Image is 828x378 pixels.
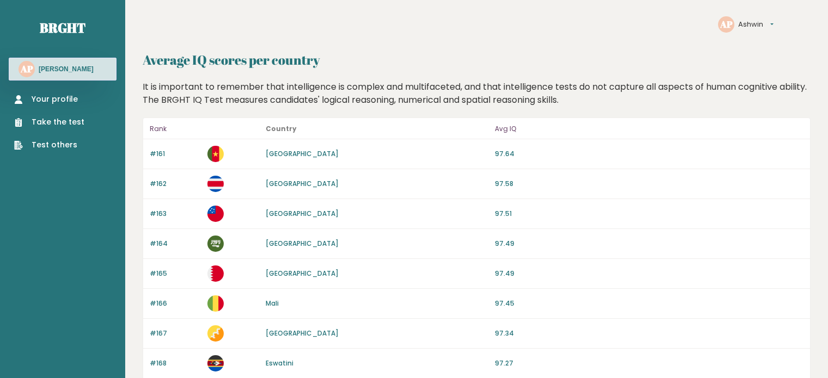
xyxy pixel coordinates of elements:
[266,239,339,248] a: [GEOGRAPHIC_DATA]
[495,179,804,189] p: 97.58
[495,299,804,308] p: 97.45
[207,176,224,192] img: cr.svg
[495,239,804,249] p: 97.49
[495,149,804,159] p: 97.64
[720,18,733,30] text: AP
[150,179,201,189] p: #162
[39,65,94,73] h3: [PERSON_NAME]
[266,299,279,308] a: Mali
[40,19,85,36] a: Brght
[20,63,33,75] text: AP
[266,269,339,278] a: [GEOGRAPHIC_DATA]
[207,236,224,252] img: sa.svg
[266,124,297,133] b: Country
[266,329,339,338] a: [GEOGRAPHIC_DATA]
[495,122,804,135] p: Avg IQ
[150,269,201,278] p: #165
[207,146,224,162] img: cm.svg
[495,358,804,368] p: 97.27
[495,269,804,278] p: 97.49
[150,329,201,338] p: #167
[150,239,201,249] p: #164
[266,179,339,188] a: [GEOGRAPHIC_DATA]
[14,116,84,128] a: Take the test
[266,149,339,158] a: [GEOGRAPHIC_DATA]
[150,358,201,368] p: #168
[143,50,811,70] h2: Average IQ scores per country
[150,299,201,308] p: #166
[150,149,201,159] p: #161
[14,139,84,151] a: Test others
[207,295,224,312] img: ml.svg
[150,209,201,219] p: #163
[207,355,224,371] img: sz.svg
[495,209,804,219] p: 97.51
[266,358,293,368] a: Eswatini
[207,206,224,222] img: ws.svg
[207,265,224,282] img: bh.svg
[495,329,804,338] p: 97.34
[150,122,201,135] p: Rank
[266,209,339,218] a: [GEOGRAPHIC_DATA]
[139,80,815,107] div: It is important to remember that intelligence is complex and multifaceted, and that intelligence ...
[207,325,224,342] img: bt.svg
[14,94,84,105] a: Your profile
[738,19,774,30] button: Ashwin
